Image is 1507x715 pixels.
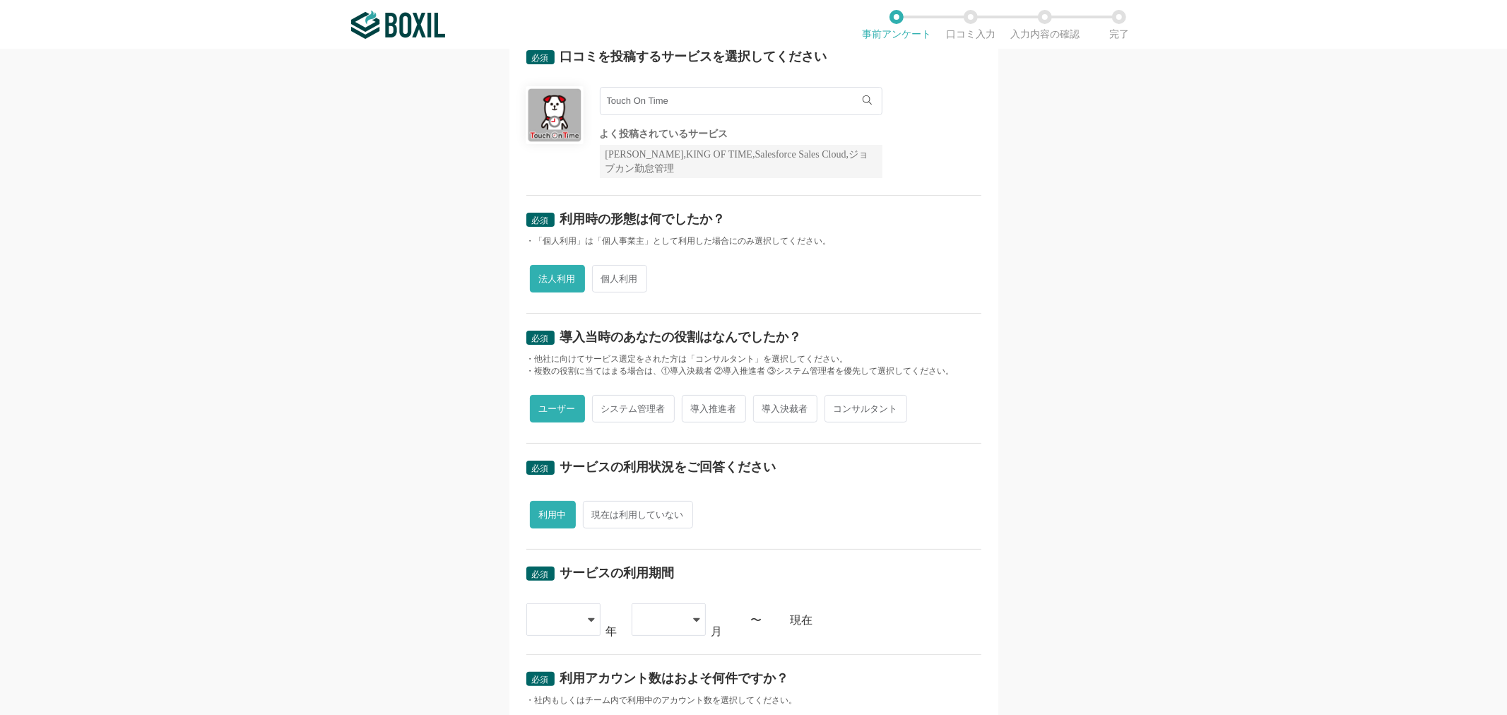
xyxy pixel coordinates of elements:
[560,50,827,63] div: 口コミを投稿するサービスを選択してください
[751,615,762,626] div: 〜
[532,569,549,579] span: 必須
[1008,10,1082,40] li: 入力内容の確認
[1082,10,1157,40] li: 完了
[530,501,576,528] span: 利用中
[560,567,675,579] div: サービスの利用期間
[560,461,776,473] div: サービスの利用状況をご回答ください
[583,501,693,528] span: 現在は利用していない
[560,672,789,685] div: 利用アカウント数はおよそ何件ですか？
[825,395,907,422] span: コンサルタント
[530,265,585,292] span: 法人利用
[592,265,647,292] span: 個人利用
[530,395,585,422] span: ユーザー
[592,395,675,422] span: システム管理者
[526,235,981,247] div: ・「個人利用」は「個人事業主」として利用した場合にのみ選択してください。
[532,333,549,343] span: 必須
[791,615,981,626] div: 現在
[532,53,549,63] span: 必須
[860,10,934,40] li: 事前アンケート
[351,11,445,39] img: ボクシルSaaS_ロゴ
[526,353,981,365] div: ・他社に向けてサービス選定をされた方は「コンサルタント」を選択してください。
[600,145,882,178] div: [PERSON_NAME],KING OF TIME,Salesforce Sales Cloud,ジョブカン勤怠管理
[560,331,802,343] div: 導入当時のあなたの役割はなんでしたか？
[600,87,882,115] input: サービス名で検索
[560,213,726,225] div: 利用時の形態は何でしたか？
[934,10,1008,40] li: 口コミ入力
[532,463,549,473] span: 必須
[532,675,549,685] span: 必須
[606,626,617,637] div: 年
[711,626,723,637] div: 月
[532,215,549,225] span: 必須
[526,695,981,707] div: ・社内もしくはチーム内で利用中のアカウント数を選択してください。
[526,365,981,377] div: ・複数の役割に当てはまる場合は、①導入決裁者 ②導入推進者 ③システム管理者を優先して選択してください。
[600,129,882,139] div: よく投稿されているサービス
[682,395,746,422] span: 導入推進者
[753,395,817,422] span: 導入決裁者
